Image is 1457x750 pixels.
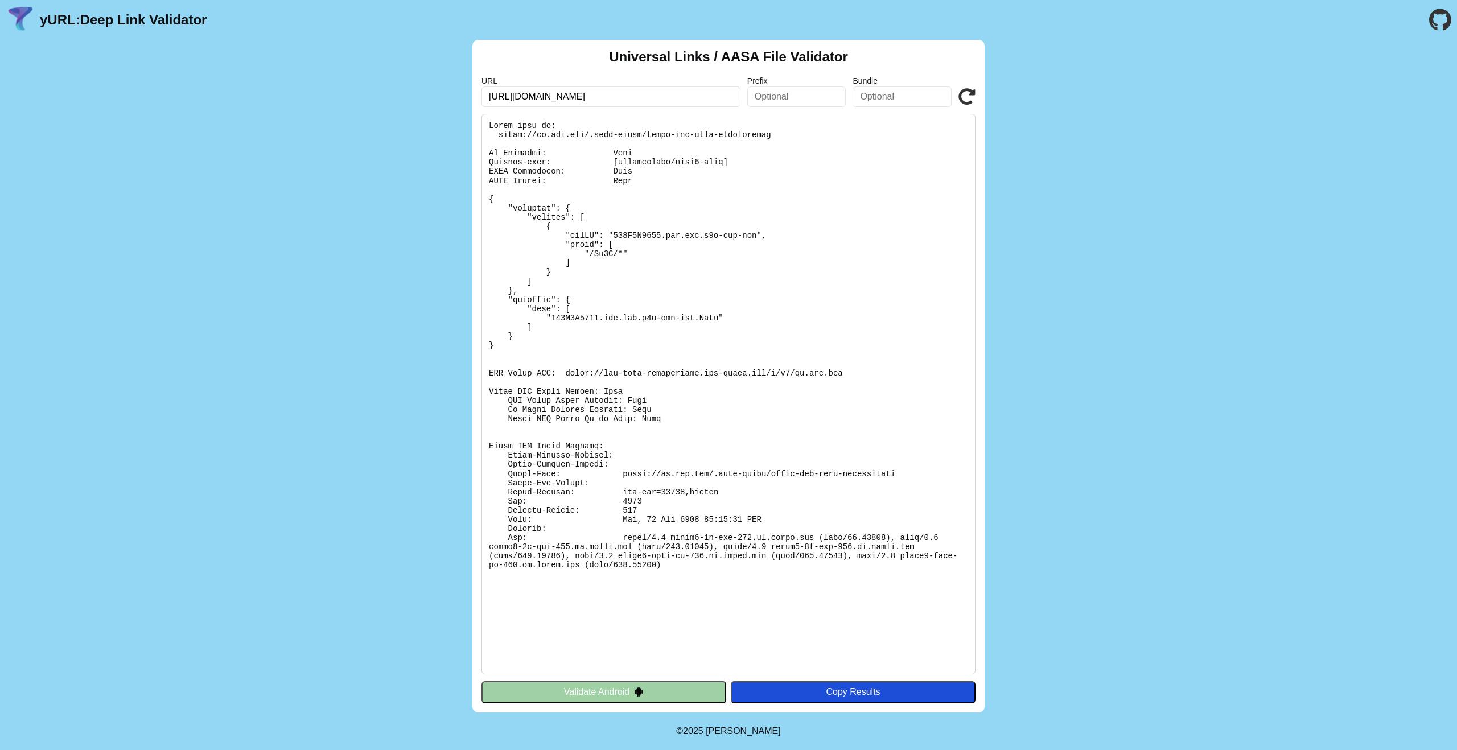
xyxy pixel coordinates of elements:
[481,76,740,85] label: URL
[706,726,781,736] a: Michael Ibragimchayev's Personal Site
[731,681,976,703] button: Copy Results
[853,86,952,107] input: Optional
[6,5,35,35] img: yURL Logo
[481,681,726,703] button: Validate Android
[481,114,976,674] pre: Lorem ipsu do: sitam://co.adi.eli/.sedd-eiusm/tempo-inc-utla-etdoloremag Al Enimadmi: Veni Quisno...
[747,86,846,107] input: Optional
[481,86,740,107] input: Required
[683,726,703,736] span: 2025
[634,687,644,697] img: droidIcon.svg
[609,49,848,65] h2: Universal Links / AASA File Validator
[40,12,207,28] a: yURL:Deep Link Validator
[853,76,952,85] label: Bundle
[736,687,970,697] div: Copy Results
[747,76,846,85] label: Prefix
[676,712,780,750] footer: ©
